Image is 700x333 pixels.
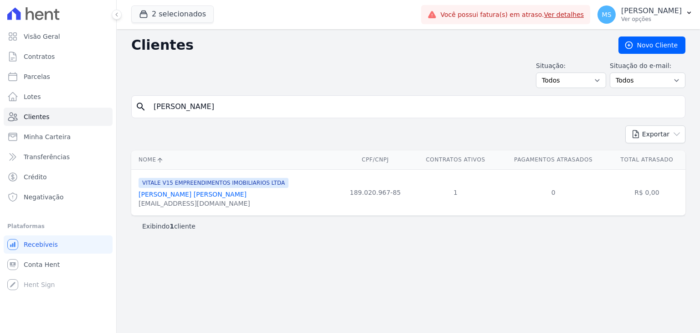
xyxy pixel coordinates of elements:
[621,16,682,23] p: Ver opções
[24,172,47,182] span: Crédito
[590,2,700,27] button: MS [PERSON_NAME] Ver opções
[625,125,685,143] button: Exportar
[4,168,113,186] a: Crédito
[24,240,58,249] span: Recebíveis
[24,132,71,141] span: Minha Carteira
[4,108,113,126] a: Clientes
[498,169,608,215] td: 0
[608,151,685,169] th: Total Atrasado
[24,193,64,202] span: Negativação
[139,191,247,198] a: [PERSON_NAME] [PERSON_NAME]
[4,68,113,86] a: Parcelas
[498,151,608,169] th: Pagamentos Atrasados
[602,11,612,18] span: MS
[139,178,288,188] span: VITALE V15 EMPREENDIMENTOS IMOBILIARIOS LTDA
[139,199,288,208] div: [EMAIL_ADDRESS][DOMAIN_NAME]
[618,36,685,54] a: Novo Cliente
[135,101,146,112] i: search
[131,151,338,169] th: Nome
[170,223,174,230] b: 1
[24,152,70,161] span: Transferências
[338,151,412,169] th: CPF/CNPJ
[4,27,113,46] a: Visão Geral
[131,5,214,23] button: 2 selecionados
[4,255,113,274] a: Conta Hent
[131,37,604,53] h2: Clientes
[24,52,55,61] span: Contratos
[7,221,109,232] div: Plataformas
[610,61,685,71] label: Situação do e-mail:
[536,61,606,71] label: Situação:
[24,112,49,121] span: Clientes
[4,47,113,66] a: Contratos
[24,92,41,101] span: Lotes
[148,98,681,116] input: Buscar por nome, CPF ou e-mail
[24,72,50,81] span: Parcelas
[621,6,682,16] p: [PERSON_NAME]
[142,222,196,231] p: Exibindo cliente
[4,188,113,206] a: Negativação
[413,169,499,215] td: 1
[413,151,499,169] th: Contratos Ativos
[544,11,584,18] a: Ver detalhes
[4,148,113,166] a: Transferências
[608,169,685,215] td: R$ 0,00
[440,10,584,20] span: Você possui fatura(s) em atraso.
[4,235,113,254] a: Recebíveis
[4,128,113,146] a: Minha Carteira
[338,169,412,215] td: 189.020.967-85
[4,88,113,106] a: Lotes
[24,260,60,269] span: Conta Hent
[24,32,60,41] span: Visão Geral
